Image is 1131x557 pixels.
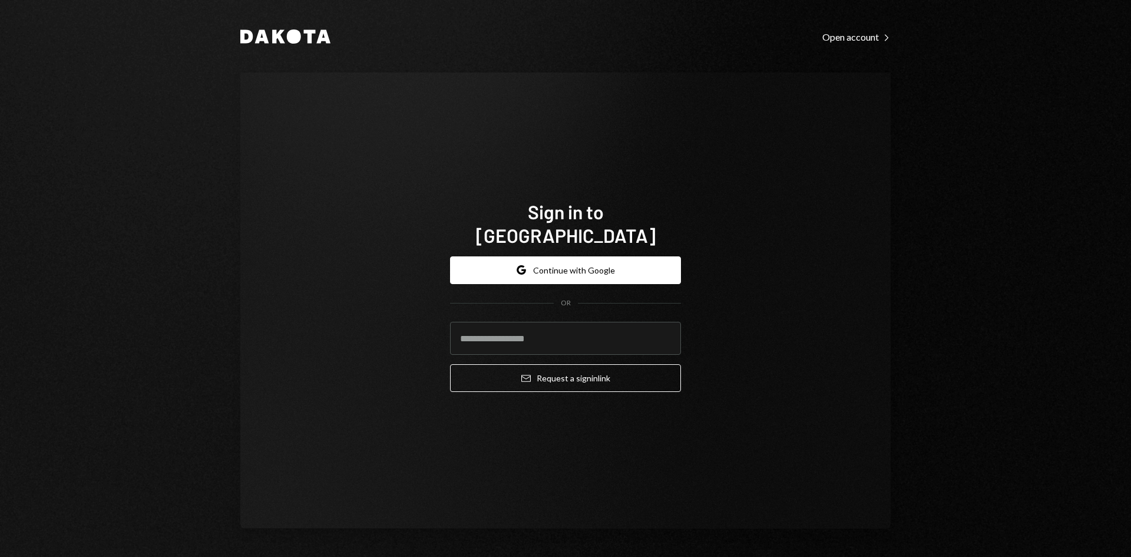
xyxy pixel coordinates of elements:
a: Open account [822,30,891,43]
div: Open account [822,31,891,43]
button: Continue with Google [450,256,681,284]
div: OR [561,298,571,308]
button: Request a signinlink [450,364,681,392]
h1: Sign in to [GEOGRAPHIC_DATA] [450,200,681,247]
